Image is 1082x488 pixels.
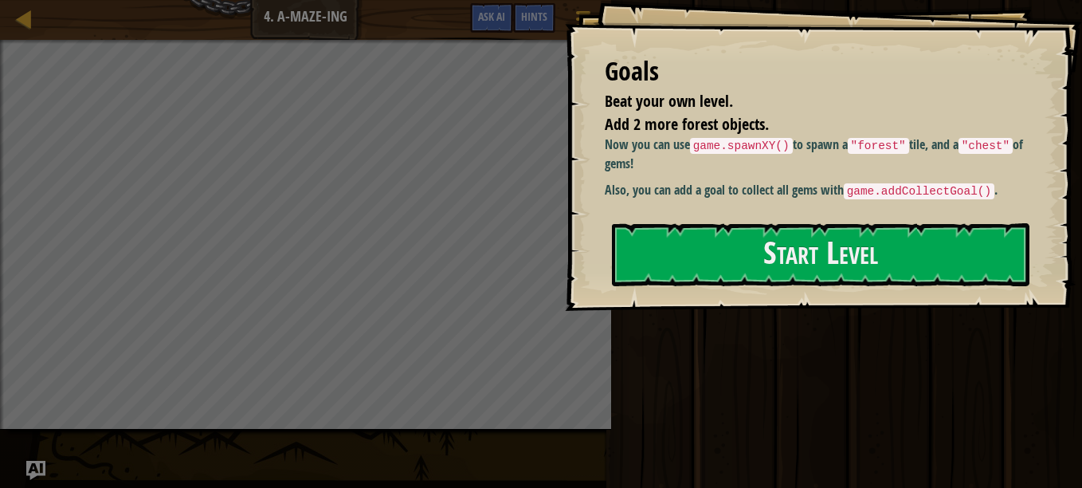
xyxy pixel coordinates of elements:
span: Beat your own level. [605,90,733,112]
button: Ask AI [470,3,513,33]
p: Now you can use to spawn a tile, and a of gems! [605,136,1038,172]
code: game.spawnXY() [690,138,793,154]
li: Add 2 more forest objects. [585,113,1022,136]
button: Ask AI [26,461,45,480]
span: Ask AI [478,9,505,24]
p: Also, you can add a goal to collect all gems with . [605,181,1038,200]
code: "forest" [848,138,909,154]
code: game.addCollectGoal() [844,183,994,199]
button: Start Level [612,223,1029,286]
span: Add 2 more forest objects. [605,113,769,135]
li: Beat your own level. [585,90,1022,113]
span: Hints [521,9,547,24]
code: "chest" [959,138,1013,154]
div: Goals [605,53,1026,90]
button: Show game menu [563,3,603,41]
